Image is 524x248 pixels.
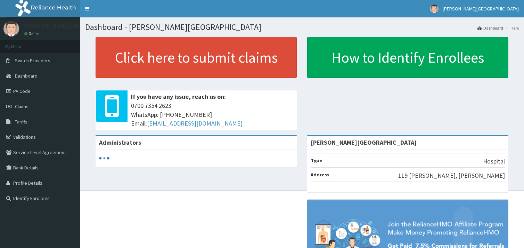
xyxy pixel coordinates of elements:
[85,23,519,32] h1: Dashboard - [PERSON_NAME][GEOGRAPHIC_DATA]
[24,23,127,29] p: [PERSON_NAME][GEOGRAPHIC_DATA]
[3,21,19,37] img: User Image
[15,57,50,64] span: Switch Providers
[307,37,508,78] a: How to Identify Enrollees
[131,93,226,101] b: If you have any issue, reach us on:
[477,25,503,31] a: Dashboard
[15,103,28,110] span: Claims
[24,31,41,36] a: Online
[311,138,417,146] strong: [PERSON_NAME][GEOGRAPHIC_DATA]
[96,37,297,78] a: Click here to submit claims
[15,119,27,125] span: Tariffs
[311,157,322,163] b: Type
[147,119,243,127] a: [EMAIL_ADDRESS][DOMAIN_NAME]
[311,171,329,178] b: Address
[443,6,519,12] span: [PERSON_NAME][GEOGRAPHIC_DATA]
[504,25,519,31] li: Here
[99,138,141,146] b: Administrators
[131,101,293,128] span: 0700 7354 2623 WhatsApp: [PHONE_NUMBER] Email:
[15,73,38,79] span: Dashboard
[398,171,505,180] p: 119 [PERSON_NAME], [PERSON_NAME]
[99,153,109,163] svg: audio-loading
[483,157,505,166] p: Hospital
[430,5,439,13] img: User Image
